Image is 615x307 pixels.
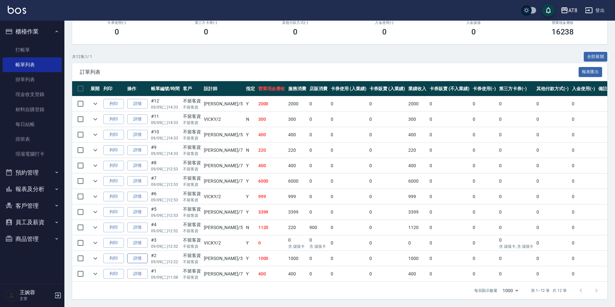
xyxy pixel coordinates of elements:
[181,81,203,96] th: 客戶
[368,127,407,142] td: 0
[308,112,329,127] td: 0
[258,21,332,25] h2: 其他付款方式(-)
[103,99,124,109] button: 列印
[497,205,535,220] td: 0
[308,220,329,235] td: 900
[149,251,181,266] td: #2
[368,220,407,235] td: 0
[329,235,368,251] td: 0
[183,144,201,151] div: 不留客資
[103,207,124,217] button: 列印
[151,259,180,265] p: 09/09 (二) 12:22
[428,127,471,142] td: 0
[428,174,471,189] td: 0
[202,251,244,266] td: [PERSON_NAME] /3
[151,244,180,249] p: 09/09 (二) 12:52
[329,127,368,142] td: 0
[329,189,368,204] td: 0
[3,43,62,57] a: 打帳單
[244,174,257,189] td: Y
[103,161,124,171] button: 列印
[407,235,428,251] td: 0
[579,67,602,77] button: 報表匯出
[535,127,570,142] td: 0
[287,189,308,204] td: 999
[183,129,201,135] div: 不留客資
[149,158,181,173] td: #8
[90,269,100,279] button: expand row
[471,251,497,266] td: 0
[558,4,580,17] button: AT8
[570,81,597,96] th: 入金使用(-)
[127,238,148,248] a: 詳情
[183,113,201,120] div: 不留客資
[597,81,609,96] th: 備註
[151,135,180,141] p: 09/09 (二) 14:33
[570,235,597,251] td: 0
[102,81,126,96] th: 列印
[20,296,52,302] p: 主管
[308,266,329,282] td: 0
[570,220,597,235] td: 0
[127,254,148,264] a: 詳情
[407,251,428,266] td: 1000
[90,145,100,155] button: expand row
[407,266,428,282] td: 400
[103,238,124,248] button: 列印
[308,174,329,189] td: 0
[151,166,180,172] p: 09/09 (二) 12:53
[90,207,100,217] button: expand row
[183,182,201,187] p: 不留客資
[407,127,428,142] td: 400
[308,205,329,220] td: 0
[183,175,201,182] div: 不留客資
[257,266,287,282] td: 400
[244,266,257,282] td: Y
[497,174,535,189] td: 0
[287,143,308,158] td: 220
[257,81,287,96] th: 營業現金應收
[90,161,100,170] button: expand row
[127,130,148,140] a: 詳情
[570,266,597,282] td: 0
[584,52,608,62] button: 全部展開
[497,96,535,111] td: 0
[103,269,124,279] button: 列印
[497,235,535,251] td: 0
[287,96,308,111] td: 2000
[183,213,201,218] p: 不留客資
[127,192,148,202] a: 詳情
[257,189,287,204] td: 999
[570,143,597,158] td: 0
[471,127,497,142] td: 0
[368,174,407,189] td: 0
[570,112,597,127] td: 0
[526,21,600,25] h2: 營業現金應收
[183,104,201,110] p: 不留客資
[497,220,535,235] td: 0
[103,114,124,124] button: 列印
[368,251,407,266] td: 0
[103,176,124,186] button: 列印
[3,147,62,161] a: 現場電腦打卡
[183,98,201,104] div: 不留客資
[368,81,407,96] th: 卡券販賣 (入業績)
[382,27,387,36] h3: 0
[471,81,497,96] th: 卡券使用(-)
[329,205,368,220] td: 0
[103,223,124,233] button: 列印
[202,205,244,220] td: [PERSON_NAME] /7
[183,268,201,274] div: 不留客資
[329,174,368,189] td: 0
[368,189,407,204] td: 0
[3,72,62,87] a: 掛單列表
[428,220,471,235] td: 0
[3,181,62,197] button: 報表及分析
[3,197,62,214] button: 客戶管理
[244,235,257,251] td: Y
[428,251,471,266] td: 0
[287,174,308,189] td: 6000
[428,189,471,204] td: 0
[499,244,534,249] p: 含 儲值卡, 含 儲值卡
[329,112,368,127] td: 0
